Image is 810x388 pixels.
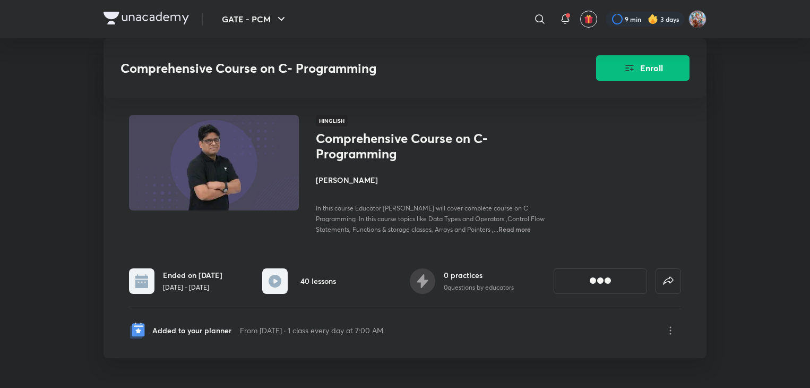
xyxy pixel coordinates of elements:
[316,115,348,126] span: Hinglish
[498,225,531,233] span: Read more
[656,268,681,294] button: false
[152,325,231,336] p: Added to your planner
[300,275,336,286] h6: 40 lessons
[120,61,536,76] h3: Comprehensive Course on C- Programming
[240,325,383,336] p: From [DATE] · 1 class every day at 7:00 AM
[580,11,597,28] button: avatar
[163,283,222,292] p: [DATE] - [DATE]
[163,269,222,281] h6: Ended on [DATE]
[444,283,514,292] p: 0 questions by educators
[104,12,189,27] a: Company Logo
[104,12,189,24] img: Company Logo
[596,55,690,81] button: Enroll
[584,14,593,24] img: avatar
[316,131,489,162] h1: Comprehensive Course on C- Programming
[316,204,545,233] span: In this course Educator [PERSON_NAME] will cover complete course on C Programming .In this course...
[648,14,658,24] img: streak
[316,174,554,185] h4: [PERSON_NAME]
[216,9,294,30] button: GATE - PCM
[688,10,706,28] img: Divya
[127,114,300,212] img: Thumbnail
[554,268,647,294] button: [object Object]
[444,269,514,281] h6: 0 practices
